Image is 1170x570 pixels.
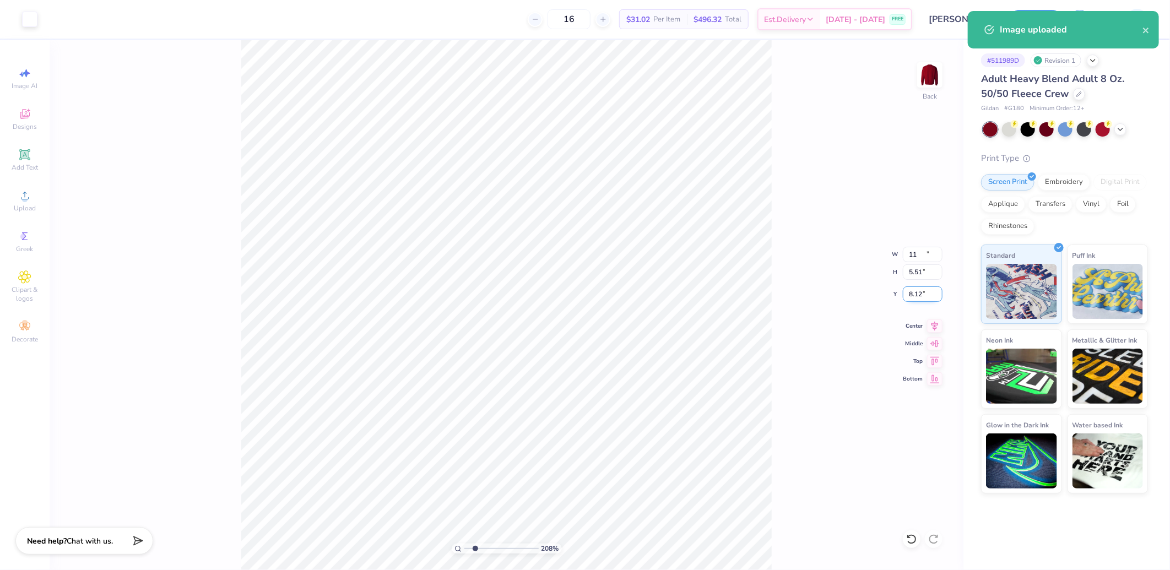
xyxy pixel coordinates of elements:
span: 208 % [541,544,559,553]
span: FREE [892,15,903,23]
span: Total [725,14,741,25]
span: Decorate [12,335,38,344]
span: Adult Heavy Blend Adult 8 Oz. 50/50 Fleece Crew [981,72,1124,100]
span: # G180 [1004,104,1024,113]
img: Neon Ink [986,349,1057,404]
input: Untitled Design [920,8,1001,30]
div: Revision 1 [1031,53,1081,67]
span: Clipart & logos [6,285,44,303]
div: Rhinestones [981,218,1034,235]
div: Transfers [1028,196,1072,213]
div: Embroidery [1038,174,1090,191]
span: Top [903,357,923,365]
span: Minimum Order: 12 + [1030,104,1085,113]
span: Center [903,322,923,330]
span: Upload [14,204,36,213]
span: Add Text [12,163,38,172]
img: Water based Ink [1072,433,1144,488]
span: Metallic & Glitter Ink [1072,334,1137,346]
img: Puff Ink [1072,264,1144,319]
div: Back [923,91,937,101]
span: $31.02 [626,14,650,25]
span: Neon Ink [986,334,1013,346]
img: Metallic & Glitter Ink [1072,349,1144,404]
span: Designs [13,122,37,131]
span: Standard [986,249,1015,261]
button: close [1142,23,1150,36]
div: Image uploaded [1000,23,1142,36]
span: Greek [17,245,34,253]
img: Glow in the Dark Ink [986,433,1057,488]
div: Foil [1110,196,1136,213]
input: – – [548,9,591,29]
span: Gildan [981,104,999,113]
span: Glow in the Dark Ink [986,419,1049,431]
span: Puff Ink [1072,249,1096,261]
span: Image AI [12,82,38,90]
div: # 511989D [981,53,1025,67]
span: [DATE] - [DATE] [826,14,885,25]
div: Vinyl [1076,196,1107,213]
span: Middle [903,340,923,348]
div: Print Type [981,152,1148,165]
span: Chat with us. [67,536,113,546]
div: Screen Print [981,174,1034,191]
img: Back [919,64,941,86]
img: Standard [986,264,1057,319]
span: Est. Delivery [764,14,806,25]
span: Bottom [903,375,923,383]
div: Digital Print [1093,174,1147,191]
span: $496.32 [694,14,722,25]
span: Water based Ink [1072,419,1123,431]
strong: Need help? [27,536,67,546]
div: Applique [981,196,1025,213]
span: Per Item [653,14,680,25]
